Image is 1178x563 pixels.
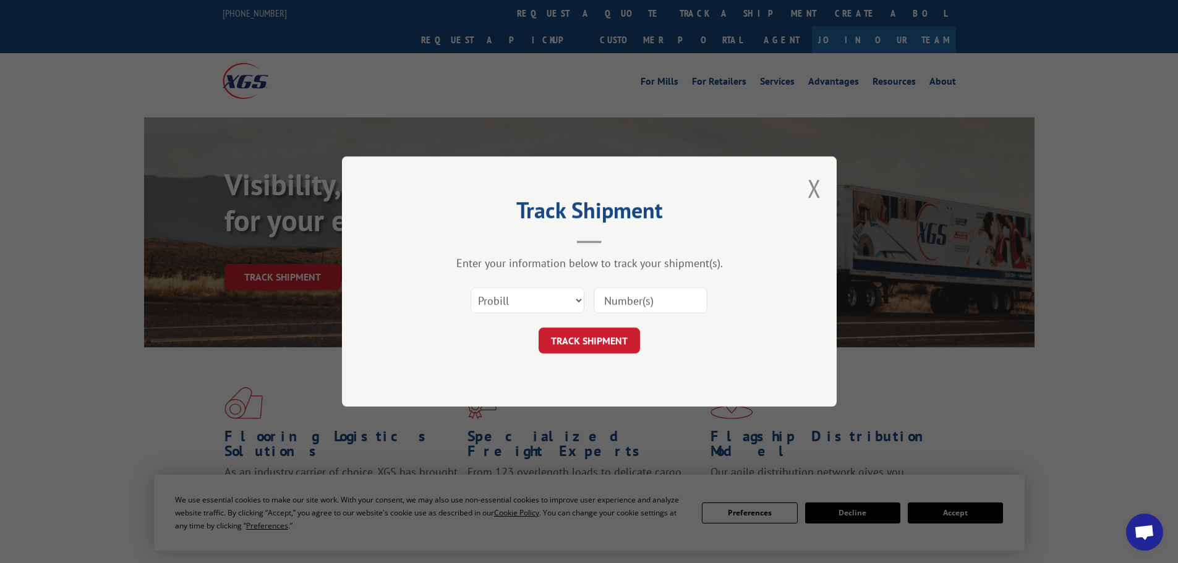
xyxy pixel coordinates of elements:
input: Number(s) [594,287,707,313]
div: Enter your information below to track your shipment(s). [404,256,775,270]
div: Open chat [1126,514,1163,551]
button: Close modal [808,172,821,205]
h2: Track Shipment [404,201,775,225]
button: TRACK SHIPMENT [539,328,640,353]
